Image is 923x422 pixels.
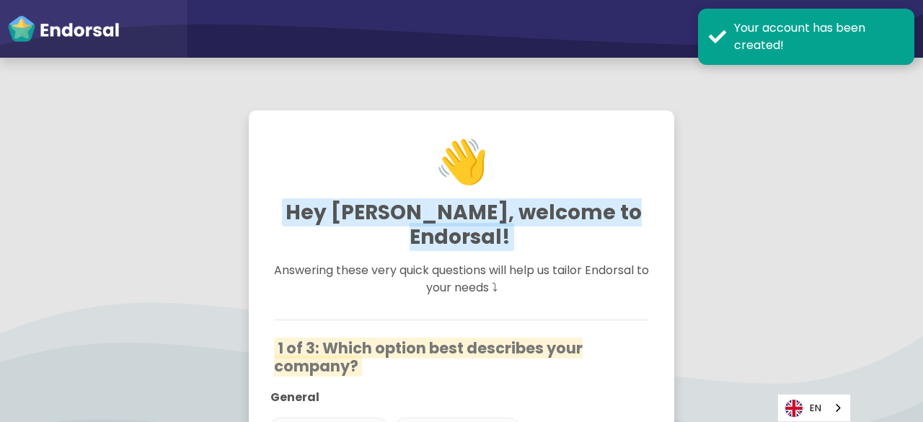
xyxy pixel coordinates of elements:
span: 1 of 3: Which option best describes your company? [274,338,583,377]
p: General [270,389,631,406]
h1: 👋 [273,102,650,222]
div: Language [777,394,851,422]
aside: Language selected: English [777,394,851,422]
a: EN [778,395,850,421]
span: Hey [PERSON_NAME], welcome to Endorsal! [282,198,642,251]
img: endorsal-logo-white@2x.png [7,14,120,43]
div: Your account has been created! [734,19,904,54]
span: Answering these very quick questions will help us tailor Endorsal to your needs ⤵︎ [274,262,649,296]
